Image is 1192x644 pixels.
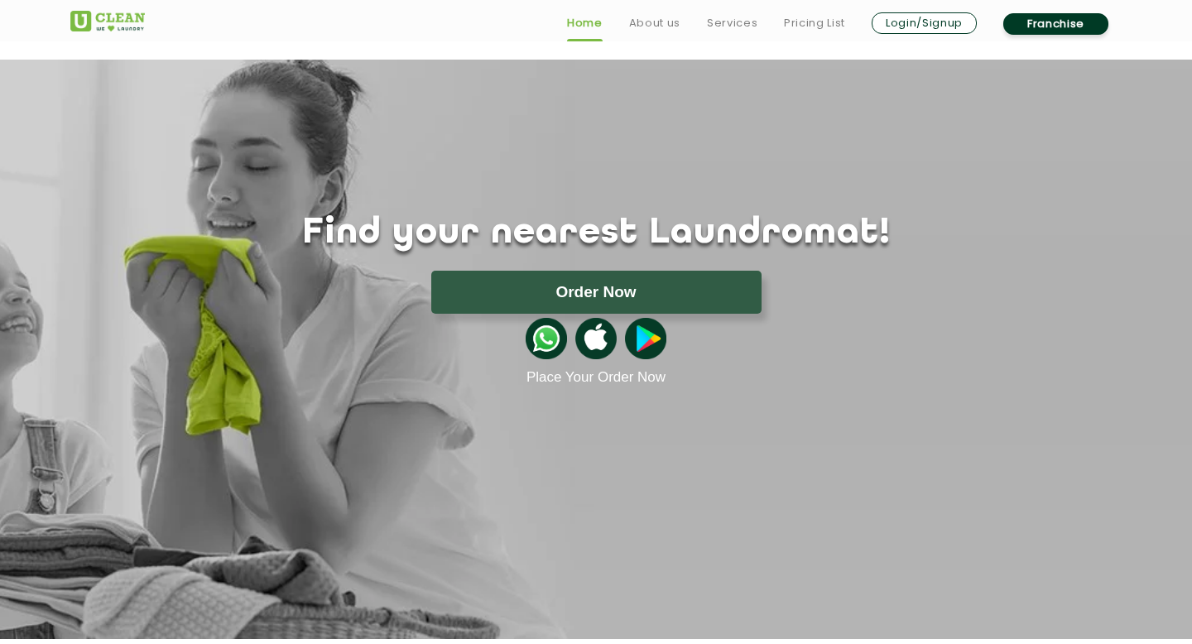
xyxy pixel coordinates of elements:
[431,271,762,314] button: Order Now
[629,13,680,33] a: About us
[70,11,145,31] img: UClean Laundry and Dry Cleaning
[575,318,617,359] img: apple-icon.png
[567,13,603,33] a: Home
[526,369,666,386] a: Place Your Order Now
[526,318,567,359] img: whatsappicon.png
[625,318,666,359] img: playstoreicon.png
[1003,13,1108,35] a: Franchise
[872,12,977,34] a: Login/Signup
[707,13,757,33] a: Services
[784,13,845,33] a: Pricing List
[58,213,1134,254] h1: Find your nearest Laundromat!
